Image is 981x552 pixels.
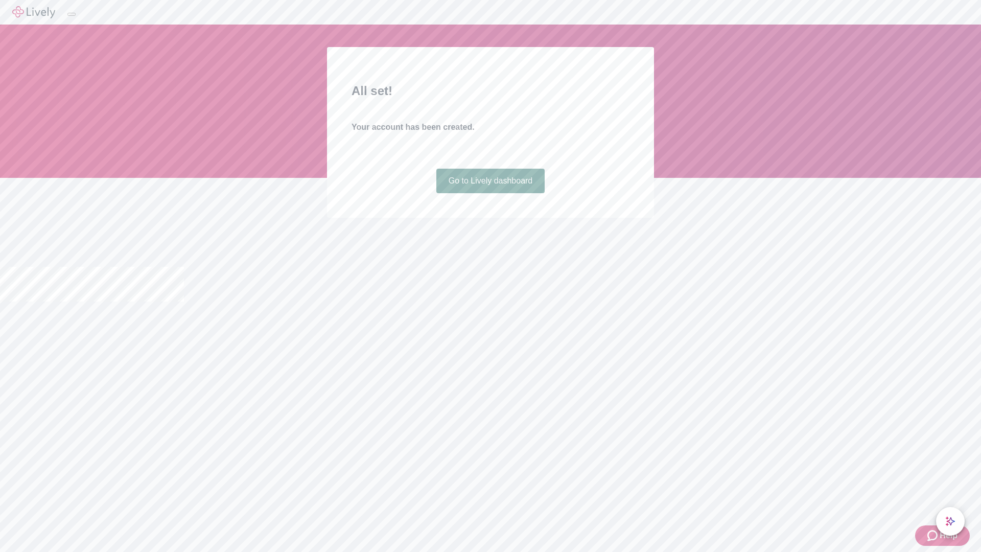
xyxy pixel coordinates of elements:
[12,6,55,18] img: Lively
[915,525,970,546] button: Zendesk support iconHelp
[436,169,545,193] a: Go to Lively dashboard
[945,516,955,526] svg: Lively AI Assistant
[67,13,76,16] button: Log out
[927,530,940,542] svg: Zendesk support icon
[936,507,965,536] button: chat
[352,121,629,133] h4: Your account has been created.
[940,530,957,542] span: Help
[352,82,629,100] h2: All set!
